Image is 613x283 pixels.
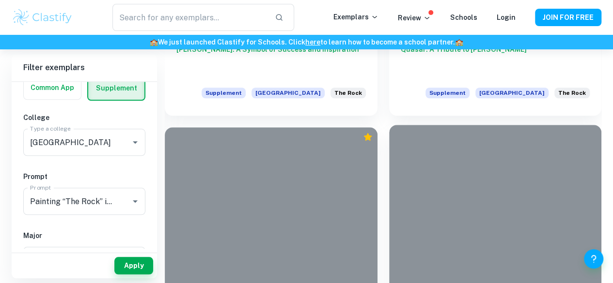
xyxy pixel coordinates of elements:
[535,9,601,26] button: JOIN FOR FREE
[333,12,378,22] p: Exemplars
[558,89,586,97] span: The Rock
[330,88,366,104] div: Painting “The Rock” is a tradition at Northwestern that invites all forms of expression—students ...
[450,14,477,21] a: Schools
[12,8,73,27] img: Clastify logo
[24,76,81,99] button: Common App
[584,249,603,268] button: Help and Feedback
[2,37,611,47] h6: We just launched Clastify for Schools. Click to learn how to become a school partner.
[114,257,153,274] button: Apply
[475,88,549,98] span: [GEOGRAPHIC_DATA]
[305,38,320,46] a: here
[455,38,463,46] span: 🏫
[363,132,373,142] div: Premium
[128,194,142,208] button: Open
[554,88,590,104] div: Painting “The Rock” is a tradition at Northwestern that invites all forms of expression—students ...
[88,76,144,100] button: Supplement
[176,44,366,76] h6: [PERSON_NAME]: A Symbol of Success and Inspiration
[128,135,142,149] button: Open
[23,112,145,123] h6: College
[202,88,246,98] span: Supplement
[112,4,267,31] input: Search for any exemplars...
[425,88,470,98] span: Supplement
[30,183,51,192] label: Prompt
[401,44,590,76] h6: Quasar: A Tribute to [PERSON_NAME]
[150,38,158,46] span: 🏫
[251,88,325,98] span: [GEOGRAPHIC_DATA]
[398,13,431,23] p: Review
[497,14,516,21] a: Login
[30,124,70,133] label: Type a college
[23,171,145,182] h6: Prompt
[12,54,157,81] h6: Filter exemplars
[23,230,145,241] h6: Major
[334,89,362,97] span: The Rock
